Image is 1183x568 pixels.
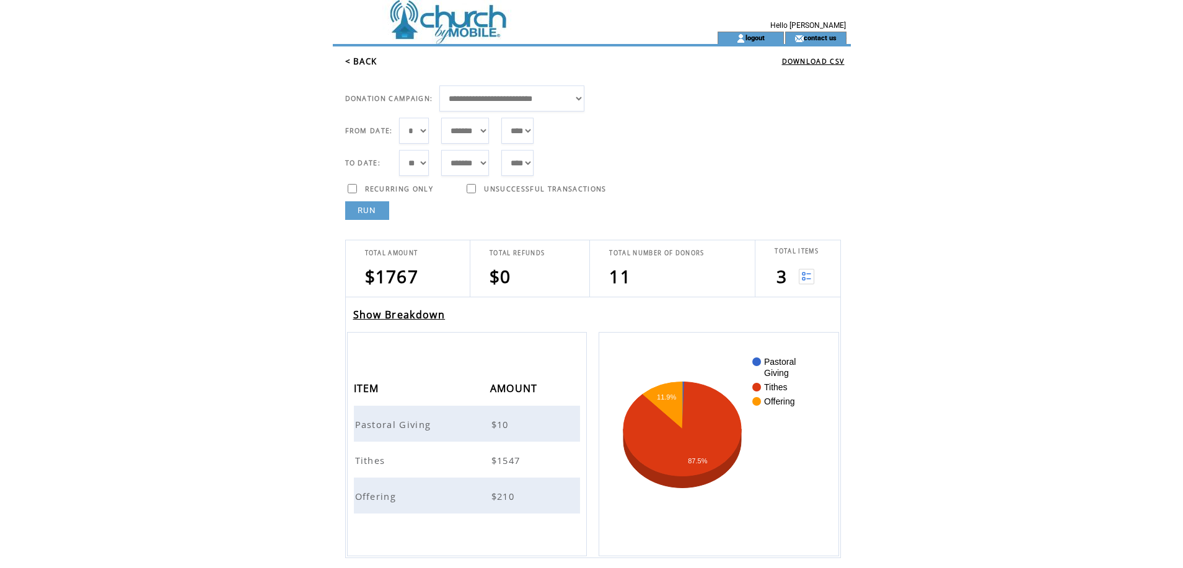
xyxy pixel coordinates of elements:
[609,264,631,288] span: 11
[491,418,512,430] span: $10
[490,264,511,288] span: $0
[776,264,787,288] span: 3
[345,201,389,220] a: RUN
[355,489,400,500] a: Offering
[365,249,418,257] span: TOTAL AMOUNT
[365,185,434,193] span: RECURRING ONLY
[491,454,524,466] span: $1547
[345,94,433,103] span: DONATION CAMPAIGN:
[782,57,845,66] a: DOWNLOAD CSV
[490,378,541,401] span: AMOUNT
[804,33,837,42] a: contact us
[770,21,846,30] span: Hello [PERSON_NAME]
[491,490,517,502] span: $210
[688,457,708,465] text: 87.5%
[354,384,382,391] a: ITEM
[764,357,796,367] text: Pastoral
[345,126,393,135] span: FROM DATE:
[794,33,804,43] img: contact_us_icon.gif
[745,33,765,42] a: logout
[736,33,745,43] img: account_icon.gif
[618,351,819,537] svg: A chart.
[764,382,788,392] text: Tithes
[657,393,676,401] text: 11.9%
[345,159,381,167] span: TO DATE:
[355,454,389,466] span: Tithes
[775,247,819,255] span: TOTAL ITEMS
[354,378,382,401] span: ITEM
[355,453,389,465] a: Tithes
[355,418,434,430] span: Pastoral Giving
[764,368,789,378] text: Giving
[355,490,400,502] span: Offering
[345,56,377,67] a: < BACK
[484,185,606,193] span: UNSUCCESSFUL TRANSACTIONS
[799,269,814,284] img: View list
[764,396,795,406] text: Offering
[353,308,446,321] a: Show Breakdown
[365,264,419,288] span: $1767
[490,249,545,257] span: TOTAL REFUNDS
[609,249,704,257] span: TOTAL NUMBER OF DONORS
[490,384,541,391] a: AMOUNT
[355,417,434,429] a: Pastoral Giving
